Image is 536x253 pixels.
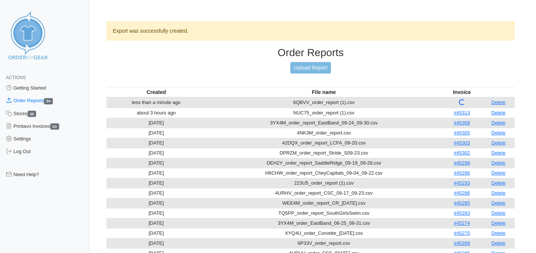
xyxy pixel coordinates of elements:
a: #45285 [454,200,470,206]
a: Delete [491,130,505,136]
a: Delete [491,100,505,105]
td: [DATE] [106,228,206,238]
span: Actions [6,75,26,80]
td: [DATE] [106,178,206,188]
a: #45305 [454,130,470,136]
a: Delete [491,190,505,196]
td: 6P33V_order_report.csv [206,238,441,248]
a: Delete [491,180,505,186]
a: Delete [491,210,505,216]
a: Delete [491,220,505,226]
td: less than a minute ago [106,97,206,108]
td: [DATE] [106,168,206,178]
td: 6QBVV_order_report (1).csv [206,97,441,108]
a: #45296 [454,170,470,176]
td: WEE4M_order_report_CR_[DATE].csv [206,198,441,208]
td: 4NK3M_order_report.csv [206,128,441,138]
td: 3YX4M_order_EastBand_08-25_08-31.csv [206,218,441,228]
h3: Order Reports [106,46,515,59]
a: Delete [491,120,505,126]
td: [DATE] [106,208,206,218]
td: DEH2Y_order_report_SaddleRidge_09-19_09-28.csv [206,158,441,168]
a: #45269 [454,240,470,246]
td: [DATE] [106,118,206,128]
td: 42DQX_order_report_LCFA_09-20.csv [206,138,441,148]
td: [DATE] [106,188,206,198]
td: 223U5_order_report (1).csv [206,178,441,188]
a: Delete [491,150,505,156]
td: [DATE] [106,158,206,168]
a: Delete [491,170,505,176]
td: 4URHV_order_report_CSC_09-17_09-23.csv [206,188,441,198]
div: Export was successfully created. [106,21,515,40]
span: 54 [44,98,53,104]
a: #45270 [454,230,470,236]
span: 35 [28,111,36,117]
a: Delete [491,160,505,166]
a: #45313 [454,110,470,116]
a: #45303 [454,140,470,146]
th: Created [106,87,206,97]
td: NUC75_order_report (1).csv [206,108,441,118]
a: Delete [491,110,505,116]
td: DPRZM_order_report_Stride_S09-23.csv [206,148,441,158]
a: #45286 [454,190,470,196]
a: #45302 [454,150,470,156]
a: #45308 [454,120,470,126]
th: File name [206,87,441,97]
a: Upload Report [290,62,331,74]
a: #45274 [454,220,470,226]
td: 3YX4M_order_report_EastBand_09-24_09-30.csv [206,118,441,128]
th: Invoice [442,87,482,97]
a: Delete [491,240,505,246]
td: [DATE] [106,218,206,228]
td: TQ5PP_order_report_SouthGirlsSwim.csv [206,208,441,218]
td: XYQ4U_order_Corvette_[DATE].csv [206,228,441,238]
td: about 3 hours ago [106,108,206,118]
td: [DATE] [106,138,206,148]
span: 53 [50,123,59,130]
td: [DATE] [106,128,206,138]
a: Delete [491,140,505,146]
a: Delete [491,230,505,236]
a: #45283 [454,210,470,216]
td: H6CHW_order_report_CheyCapitals_09-04_09-22.csv [206,168,441,178]
a: #45293 [454,180,470,186]
td: [DATE] [106,238,206,248]
a: Delete [491,200,505,206]
td: [DATE] [106,148,206,158]
a: #45298 [454,160,470,166]
td: [DATE] [106,198,206,208]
